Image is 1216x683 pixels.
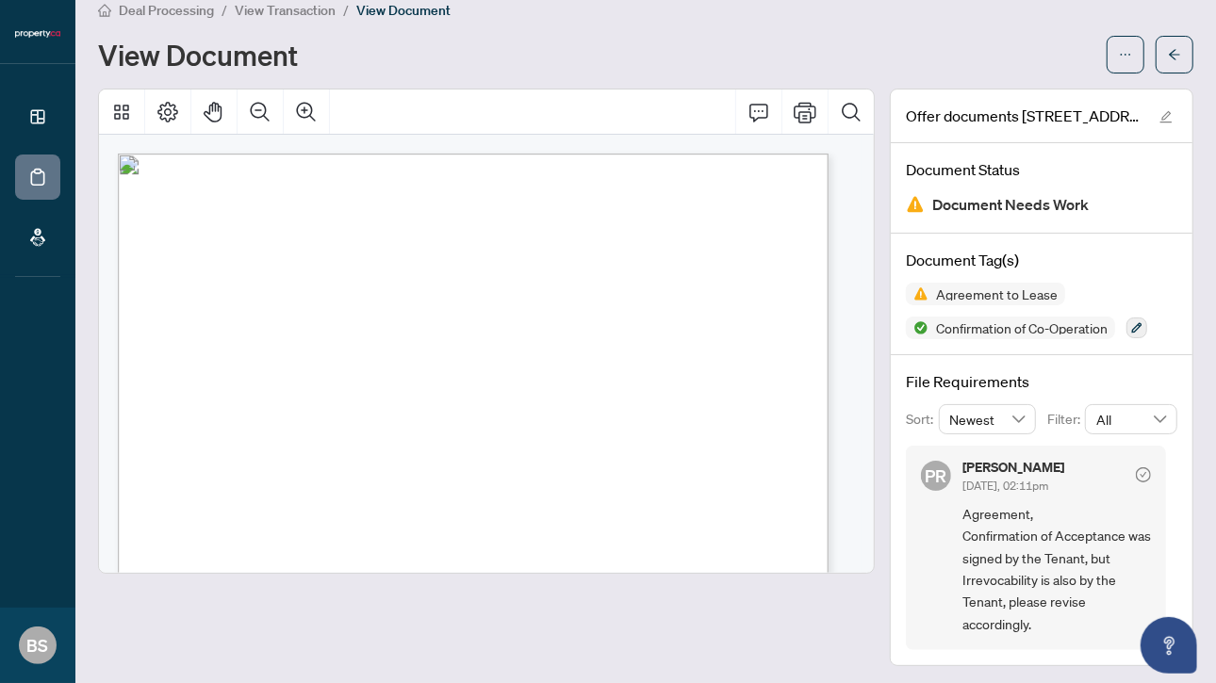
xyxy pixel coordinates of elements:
[1141,617,1197,674] button: Open asap
[1119,48,1132,61] span: ellipsis
[962,503,1151,635] span: Agreement, Confirmation of Acceptance was signed by the Tenant, but Irrevocability is also by the...
[1096,405,1166,433] span: All
[15,28,60,40] img: logo
[1047,409,1085,430] p: Filter:
[906,409,939,430] p: Sort:
[906,370,1177,393] h4: File Requirements
[932,192,1089,218] span: Document Needs Work
[27,632,49,659] span: BS
[906,105,1142,127] span: Offer documents [STREET_ADDRESS] 1 2.pdf
[1136,467,1151,482] span: check-circle
[950,405,1026,433] span: Newest
[962,479,1048,493] span: [DATE], 02:11pm
[98,4,111,17] span: home
[962,461,1064,474] h5: [PERSON_NAME]
[928,321,1115,334] span: Confirmation of Co-Operation
[906,249,1177,271] h4: Document Tag(s)
[356,2,451,19] span: View Document
[119,2,214,19] span: Deal Processing
[1159,110,1173,123] span: edit
[906,158,1177,181] h4: Document Status
[906,283,928,305] img: Status Icon
[235,2,336,19] span: View Transaction
[98,40,298,70] h1: View Document
[906,317,928,339] img: Status Icon
[1168,48,1181,61] span: arrow-left
[928,287,1065,301] span: Agreement to Lease
[906,195,925,214] img: Document Status
[926,463,947,489] span: PR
